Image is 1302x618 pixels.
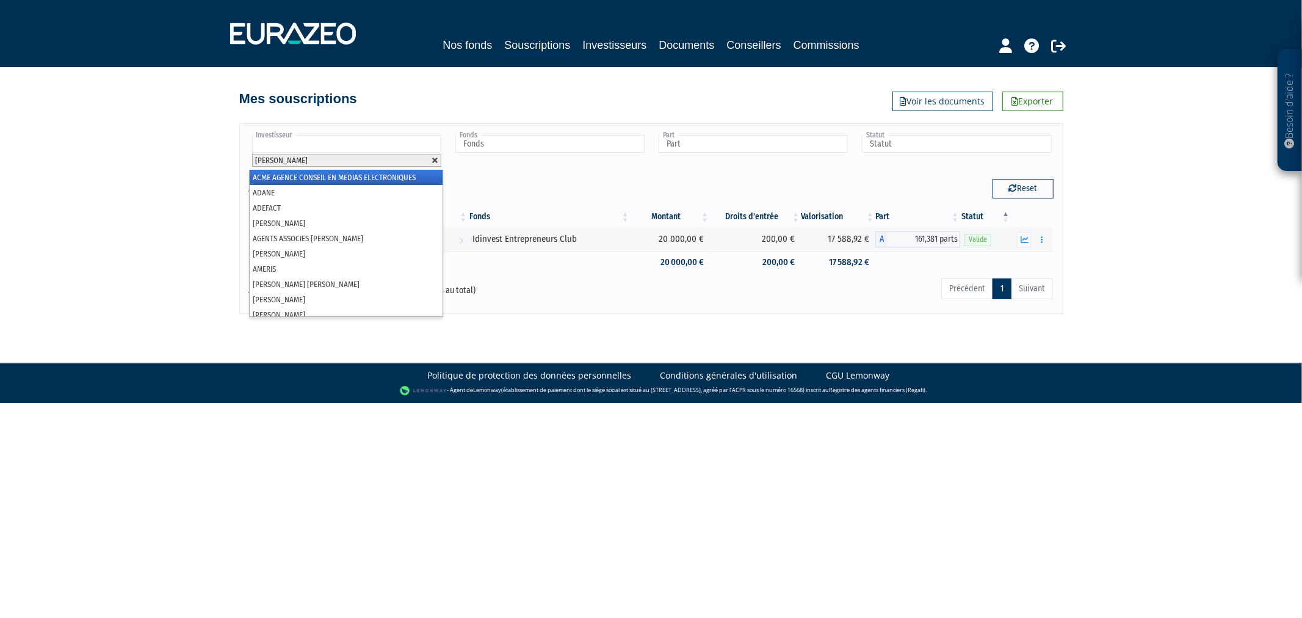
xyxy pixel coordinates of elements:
td: 20 000,00 € [631,252,710,273]
li: AMERIS [250,261,443,277]
th: Droits d'entrée: activer pour trier la colonne par ordre croissant [710,206,801,227]
th: Fonds: activer pour trier la colonne par ordre croissant [468,206,630,227]
li: [PERSON_NAME] [250,216,443,231]
i: Voir l'investisseur [459,229,463,252]
a: Conditions générales d'utilisation [660,369,798,382]
div: Idinvest Entrepreneurs Club [472,233,626,245]
h4: Mes souscriptions [239,92,357,106]
a: Conseillers [727,37,781,54]
a: Documents [659,37,715,54]
a: Exporter [1002,92,1063,111]
th: Montant: activer pour trier la colonne par ordre croissant [631,206,710,227]
li: [PERSON_NAME] [250,307,443,322]
li: ADEFACT [250,200,443,216]
a: Souscriptions [504,37,570,56]
li: ACME AGENCE CONSEIL EN MEDIAS ELECTRONIQUES [250,170,443,185]
li: [PERSON_NAME] [250,246,443,261]
a: Registre des agents financiers (Regafi) [829,386,925,394]
td: 17 588,92 € [801,252,875,273]
img: logo-lemonway.png [400,385,447,397]
span: A [875,231,888,247]
a: Investisseurs [582,37,646,54]
li: AGENTS ASSOCIES [PERSON_NAME] [250,231,443,246]
span: 161,381 parts [888,231,960,247]
span: [PERSON_NAME] [256,156,308,165]
td: 200,00 € [710,252,801,273]
td: 17 588,92 € [801,227,875,252]
p: Besoin d'aide ? [1283,56,1297,165]
div: A - Idinvest Entrepreneurs Club [875,231,960,247]
a: Nos fonds [443,37,492,54]
img: 1732889491-logotype_eurazeo_blanc_rvb.png [230,23,356,45]
th: Valorisation: activer pour trier la colonne par ordre croissant [801,206,875,227]
a: Lemonway [473,386,501,394]
li: [PERSON_NAME] [PERSON_NAME] [250,277,443,292]
a: 1 [993,278,1011,299]
a: CGU Lemonway [826,369,890,382]
button: Reset [993,179,1054,198]
a: Politique de protection des données personnelles [428,369,632,382]
td: 20 000,00 € [631,227,710,252]
th: Part: activer pour trier la colonne par ordre croissant [875,206,960,227]
td: 200,00 € [710,227,801,252]
a: Voir les documents [892,92,993,111]
div: - Agent de (établissement de paiement dont le siège social est situé au [STREET_ADDRESS], agréé p... [12,385,1290,397]
a: Commissions [794,37,859,54]
li: [PERSON_NAME] [250,292,443,307]
span: Valide [964,234,991,245]
th: Statut : activer pour trier la colonne par ordre d&eacute;croissant [960,206,1011,227]
li: ADANE [250,185,443,200]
